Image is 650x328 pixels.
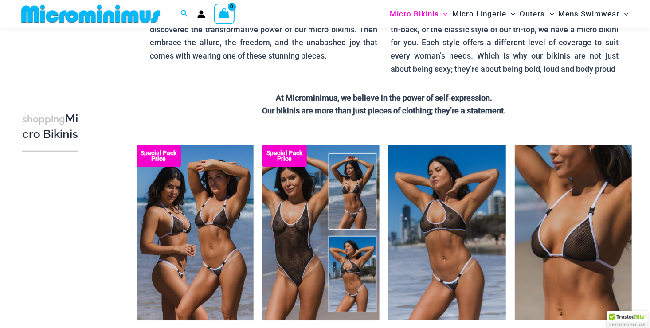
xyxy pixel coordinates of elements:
a: Top Bum Pack Top Bum Pack bTop Bum Pack b [137,145,254,320]
span: Menu Toggle [620,3,629,25]
b: Special Pack Price [137,150,181,162]
span: Micro Bikinis [390,3,439,25]
img: Top Bum Pack [137,145,254,320]
a: Search icon link [180,8,188,20]
a: Micro BikinisMenu ToggleMenu Toggle [388,3,450,25]
a: View Shopping Cart, empty [214,4,235,24]
span: Menu Toggle [439,3,448,25]
span: Mens Swimwear [559,3,620,25]
h3: Micro Bikinis [22,111,78,142]
img: Collection Pack [262,145,380,320]
nav: Site Navigation [386,1,632,27]
strong: Our bikinis are more than just pieces of clothing; they’re a statement. [262,106,506,115]
span: Outers [520,3,545,25]
img: Tradewinds Ink and Ivory 317 Tri Top 01 [515,145,632,320]
a: Micro LingerieMenu ToggleMenu Toggle [450,3,517,25]
span: Menu Toggle [506,3,515,25]
a: Tradewinds Ink and Ivory 384 Halter 453 Micro 02Tradewinds Ink and Ivory 384 Halter 453 Micro 01T... [388,145,505,320]
span: Menu Toggle [545,3,554,25]
a: Mens SwimwearMenu ToggleMenu Toggle [556,3,631,25]
img: Tradewinds Ink and Ivory 384 Halter 453 Micro 02 [388,145,505,320]
a: Account icon link [197,10,205,18]
span: Micro Lingerie [452,3,506,25]
strong: At Microminimus, we believe in the power of self-expression. [276,93,492,102]
div: TrustedSite Certified [607,311,648,328]
span: shopping [22,113,65,125]
b: Special Pack Price [262,150,307,162]
a: Tradewinds Ink and Ivory 317 Tri Top 01Tradewinds Ink and Ivory 317 Tri Top 453 Micro 06Tradewind... [515,145,632,320]
a: Collection Pack Collection Pack b (1)Collection Pack b (1) [262,145,380,320]
a: OutersMenu ToggleMenu Toggle [518,3,556,25]
img: MM SHOP LOGO FLAT [18,4,164,24]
